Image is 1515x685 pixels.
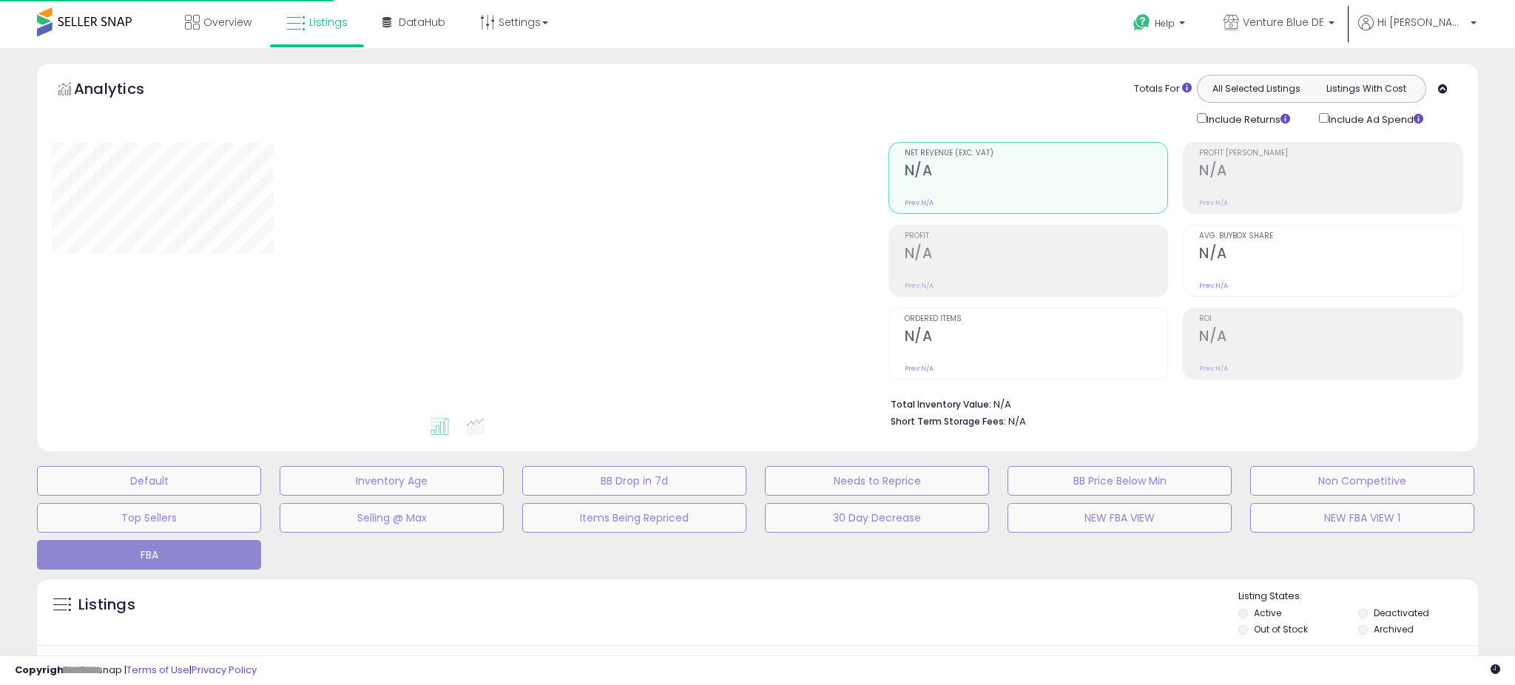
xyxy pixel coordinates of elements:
[1199,149,1462,158] span: Profit [PERSON_NAME]
[37,503,261,533] button: Top Sellers
[1199,245,1462,265] h2: N/A
[280,503,504,533] button: Selling @ Max
[1308,110,1447,127] div: Include Ad Spend
[905,328,1168,348] h2: N/A
[1358,15,1477,48] a: Hi [PERSON_NAME]
[522,466,746,496] button: BB Drop in 7d
[522,503,746,533] button: Items Being Repriced
[37,466,261,496] button: Default
[15,663,69,677] strong: Copyright
[891,415,1006,428] b: Short Term Storage Fees:
[1199,315,1462,323] span: ROI
[1199,162,1462,182] h2: N/A
[37,540,261,570] button: FBA
[1311,79,1421,98] button: Listings With Cost
[1201,79,1312,98] button: All Selected Listings
[905,149,1168,158] span: Net Revenue (Exc. VAT)
[905,198,934,207] small: Prev: N/A
[891,398,991,411] b: Total Inventory Value:
[1134,82,1192,96] div: Totals For
[905,245,1168,265] h2: N/A
[399,15,445,30] span: DataHub
[1155,17,1175,30] span: Help
[905,281,934,290] small: Prev: N/A
[1199,232,1462,240] span: Avg. Buybox Share
[891,394,1453,412] li: N/A
[203,15,252,30] span: Overview
[905,162,1168,182] h2: N/A
[905,315,1168,323] span: Ordered Items
[15,664,257,678] div: seller snap | |
[1243,15,1324,30] span: Venture Blue DE
[280,466,504,496] button: Inventory Age
[309,15,348,30] span: Listings
[765,503,989,533] button: 30 Day Decrease
[1250,466,1474,496] button: Non Competitive
[765,466,989,496] button: Needs to Reprice
[1199,364,1228,373] small: Prev: N/A
[1008,503,1232,533] button: NEW FBA VIEW
[1133,13,1151,32] i: Get Help
[1121,2,1200,48] a: Help
[1199,198,1228,207] small: Prev: N/A
[1250,503,1474,533] button: NEW FBA VIEW 1
[1186,110,1308,127] div: Include Returns
[1008,466,1232,496] button: BB Price Below Min
[1199,281,1228,290] small: Prev: N/A
[905,232,1168,240] span: Profit
[1199,328,1462,348] h2: N/A
[74,78,173,103] h5: Analytics
[1377,15,1466,30] span: Hi [PERSON_NAME]
[1008,414,1026,428] span: N/A
[905,364,934,373] small: Prev: N/A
